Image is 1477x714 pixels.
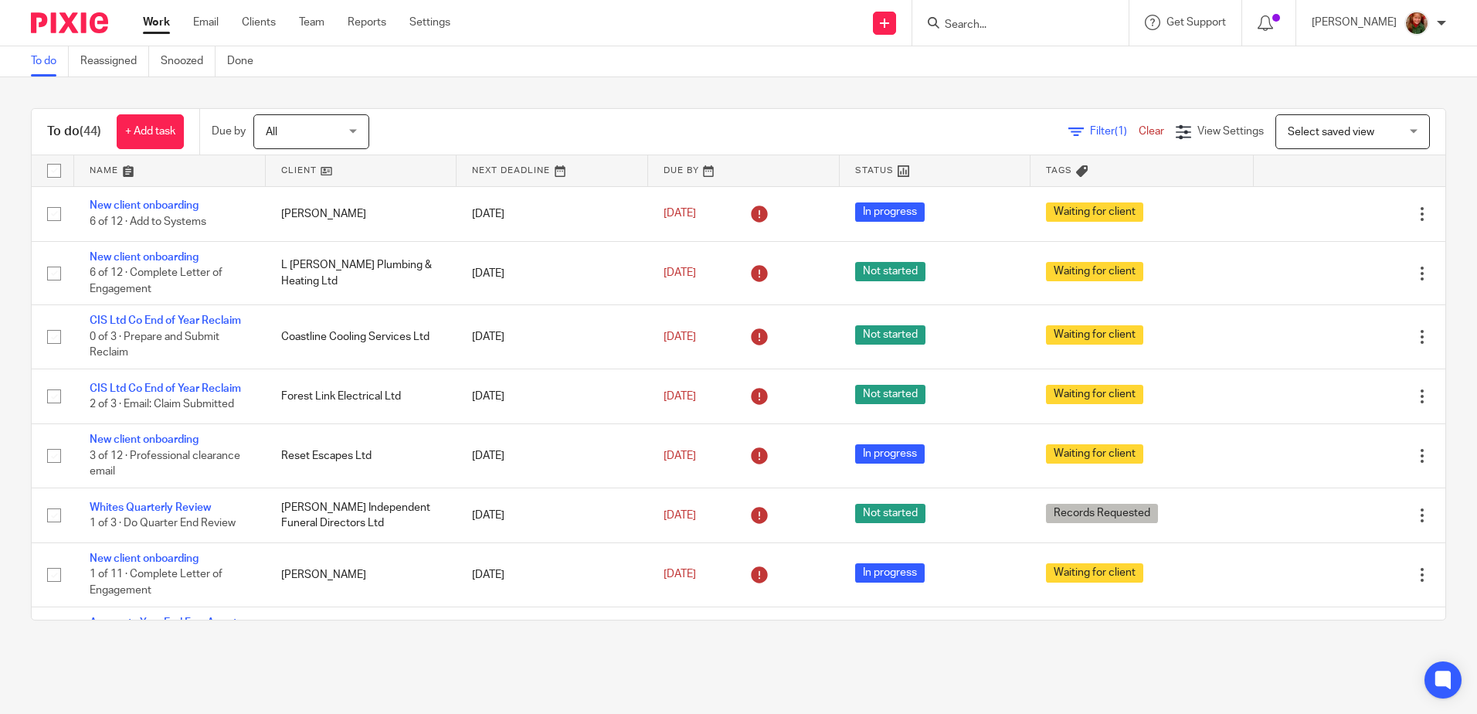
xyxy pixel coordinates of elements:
[348,15,386,30] a: Reports
[90,383,241,394] a: CIS Ltd Co End of Year Reclaim
[664,331,696,342] span: [DATE]
[90,216,206,227] span: 6 of 12 · Add to Systems
[457,424,648,488] td: [DATE]
[47,124,101,140] h1: To do
[90,502,211,513] a: Whites Quarterly Review
[80,125,101,138] span: (44)
[1197,126,1264,137] span: View Settings
[664,209,696,219] span: [DATE]
[1046,563,1143,583] span: Waiting for client
[664,391,696,402] span: [DATE]
[266,127,277,138] span: All
[855,385,925,404] span: Not started
[161,46,216,76] a: Snoozed
[90,315,241,326] a: CIS Ltd Co End of Year Reclaim
[457,543,648,607] td: [DATE]
[90,434,199,445] a: New client onboarding
[664,510,696,521] span: [DATE]
[227,46,265,76] a: Done
[855,504,925,523] span: Not started
[457,607,648,686] td: [DATE]
[855,325,925,345] span: Not started
[1046,385,1143,404] span: Waiting for client
[855,563,925,583] span: In progress
[1312,15,1397,30] p: [PERSON_NAME]
[266,305,457,369] td: Coastline Cooling Services Ltd
[143,15,170,30] a: Work
[90,252,199,263] a: New client onboarding
[266,424,457,488] td: Reset Escapes Ltd
[1288,127,1374,138] span: Select saved view
[855,444,925,464] span: In progress
[664,569,696,580] span: [DATE]
[90,399,234,410] span: 2 of 3 · Email: Claim Submitted
[1166,17,1226,28] span: Get Support
[1090,126,1139,137] span: Filter
[664,267,696,278] span: [DATE]
[90,331,219,359] span: 0 of 3 · Prepare and Submit Reclaim
[90,268,222,295] span: 6 of 12 · Complete Letter of Engagement
[90,553,199,564] a: New client onboarding
[90,518,236,529] span: 1 of 3 · Do Quarter End Review
[1046,325,1143,345] span: Waiting for client
[1046,262,1143,281] span: Waiting for client
[1115,126,1127,137] span: (1)
[943,19,1082,32] input: Search
[664,450,696,461] span: [DATE]
[31,46,69,76] a: To do
[1046,166,1072,175] span: Tags
[31,12,108,33] img: Pixie
[90,450,240,478] span: 3 of 12 · Professional clearance email
[457,369,648,423] td: [DATE]
[1046,444,1143,464] span: Waiting for client
[212,124,246,139] p: Due by
[90,569,222,597] span: 1 of 11 · Complete Letter of Engagement
[266,241,457,304] td: L [PERSON_NAME] Plumbing & Heating Ltd
[855,202,925,222] span: In progress
[266,543,457,607] td: [PERSON_NAME]
[457,488,648,542] td: [DATE]
[266,488,457,542] td: [PERSON_NAME] Independent Funeral Directors Ltd
[1139,126,1164,137] a: Clear
[1046,202,1143,222] span: Waiting for client
[90,617,243,644] a: Accounts Year End FreeAgent - 2025
[1046,504,1158,523] span: Records Requested
[242,15,276,30] a: Clients
[193,15,219,30] a: Email
[117,114,184,149] a: + Add task
[855,262,925,281] span: Not started
[266,607,457,686] td: Argonaut Limited
[457,186,648,241] td: [DATE]
[80,46,149,76] a: Reassigned
[457,241,648,304] td: [DATE]
[266,369,457,423] td: Forest Link Electrical Ltd
[299,15,324,30] a: Team
[1404,11,1429,36] img: sallycropped.JPG
[90,200,199,211] a: New client onboarding
[457,305,648,369] td: [DATE]
[266,186,457,241] td: [PERSON_NAME]
[409,15,450,30] a: Settings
